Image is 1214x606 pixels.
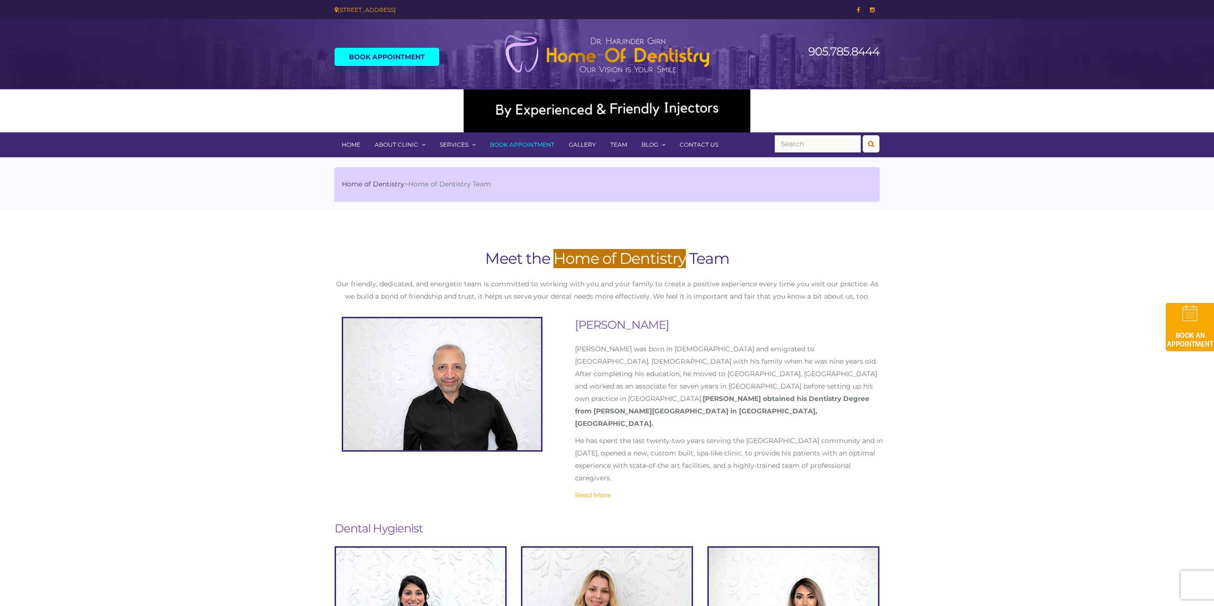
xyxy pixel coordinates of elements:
[575,394,869,428] strong: [PERSON_NAME] obtained his Dentistry Degree from [PERSON_NAME][GEOGRAPHIC_DATA] in [GEOGRAPHIC_DA...
[342,317,542,452] img: Dr. Harjinder Girn
[575,343,887,430] p: [PERSON_NAME] was born in [DEMOGRAPHIC_DATA] and emigrated to [GEOGRAPHIC_DATA], [DEMOGRAPHIC_DAT...
[575,317,887,333] h2: [PERSON_NAME]
[327,520,887,537] h2: Dental Hygienist
[634,132,672,157] a: Blog
[775,135,861,152] input: Search
[499,34,715,74] img: Home of Dentistry
[464,89,750,132] img: Medspa-Banner-Virtual-Consultation-2-1.gif
[342,180,404,188] a: Home of Dentistry
[1166,303,1214,351] img: book-an-appointment-hod-gld.png
[575,491,611,499] a: Read More
[603,132,634,157] a: Team
[408,180,491,188] span: Home of Dentistry Team
[335,278,879,303] p: Our friendly, dedicated, and energetic team is committed to working with you and your family to c...
[562,132,603,157] a: Gallery
[335,249,879,268] h1: Meet the Home of Dentistry Team
[335,5,600,15] div: [STREET_ADDRESS]
[335,132,368,157] a: Home
[672,132,726,157] a: Contact Us
[342,179,491,189] li: >
[368,132,433,157] a: About Clinic
[483,132,562,157] a: Book Appointment
[808,44,879,58] a: 905.785.8444
[335,48,439,66] a: Book Appointment
[433,132,483,157] a: Services
[575,434,887,484] p: He has spent the last twenty-two years serving the [GEOGRAPHIC_DATA] community and in [DATE], ope...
